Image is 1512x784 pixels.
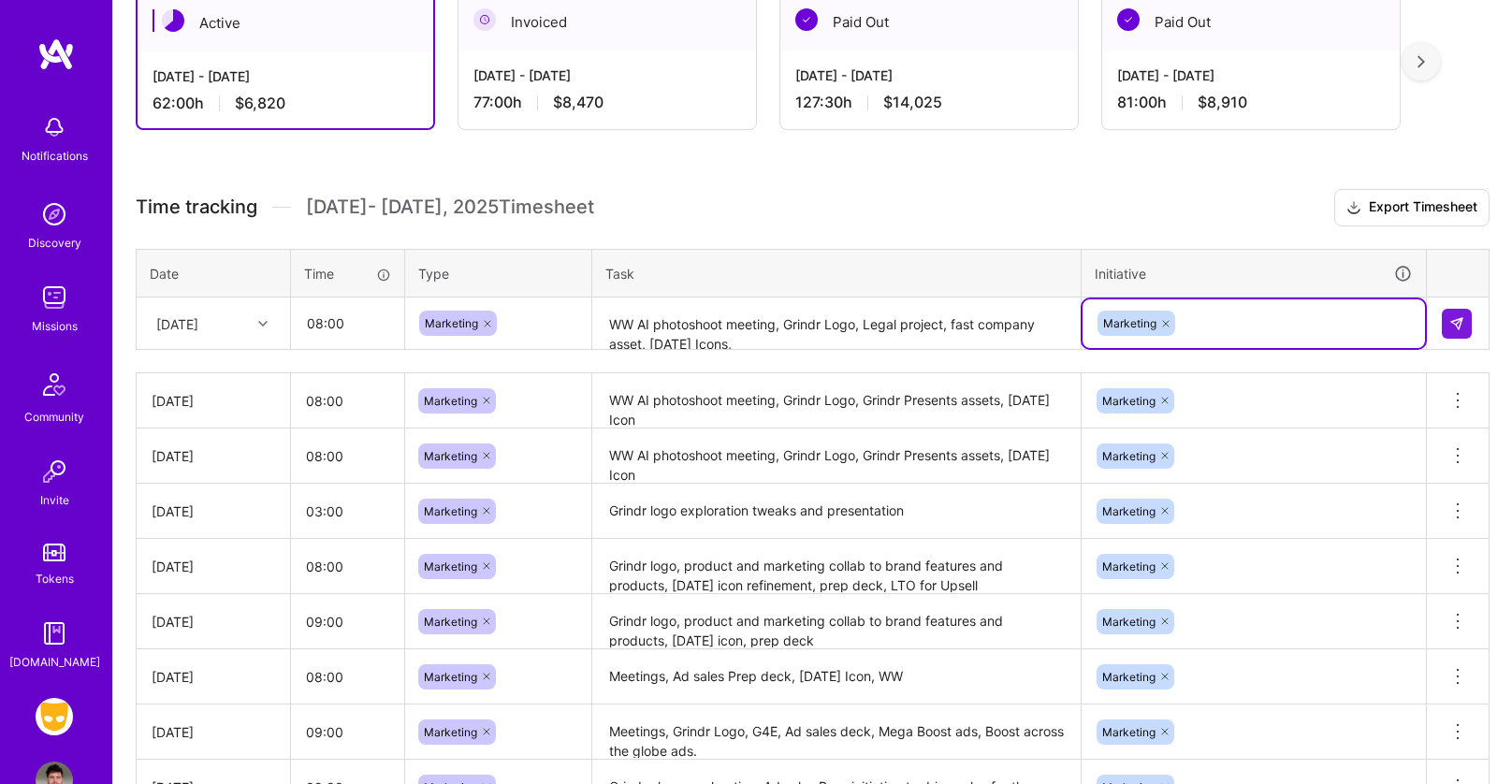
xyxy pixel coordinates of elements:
[291,707,404,757] input: HH:MM
[405,249,592,298] th: Type
[424,559,477,573] span: Marketing
[152,557,275,576] div: [DATE]
[291,486,404,536] input: HH:MM
[152,612,275,632] div: [DATE]
[1417,55,1425,68] img: right
[594,541,1079,592] textarea: Grindr logo, product and marketing collab to brand features and products, [DATE] icon refinement,...
[152,391,275,411] div: [DATE]
[36,615,73,652] img: guide book
[594,596,1079,647] textarea: Grindr logo, product and marketing collab to brand features and products, [DATE] icon, prep deck
[304,264,391,283] div: Time
[424,504,477,518] span: Marketing
[37,37,75,71] img: logo
[24,407,84,427] div: Community
[594,299,1079,349] textarea: WW AI photoshoot meeting, Grindr Logo, Legal project, fast company asset, [DATE] Icons,
[235,94,285,113] span: $6,820
[31,698,78,735] a: Grindr: Product & Marketing
[36,569,74,588] div: Tokens
[1095,263,1413,284] div: Initiative
[36,279,73,316] img: teamwork
[152,446,275,466] div: [DATE]
[291,376,404,426] input: HH:MM
[1334,189,1490,226] button: Export Timesheet
[32,316,78,336] div: Missions
[1117,65,1385,85] div: [DATE] - [DATE]
[553,93,603,112] span: $8,470
[291,652,404,702] input: HH:MM
[153,94,418,113] div: 62:00 h
[1102,615,1156,629] span: Marketing
[152,722,275,742] div: [DATE]
[424,670,477,684] span: Marketing
[473,93,741,112] div: 77:00 h
[1102,394,1156,408] span: Marketing
[258,319,268,328] i: icon Chevron
[36,453,73,490] img: Invite
[1198,93,1247,112] span: $8,910
[291,597,404,646] input: HH:MM
[32,362,77,407] img: Community
[594,375,1079,428] textarea: WW AI photoshoot meeting, Grindr Logo, Grindr Presents assets, [DATE] Icon
[292,298,403,348] input: HH:MM
[795,8,818,31] img: Paid Out
[162,9,184,32] img: Active
[594,651,1079,703] textarea: Meetings, Ad sales Prep deck, [DATE] Icon, WW
[36,698,73,735] img: Grindr: Product & Marketing
[40,490,69,510] div: Invite
[883,93,942,112] span: $14,025
[1102,559,1156,573] span: Marketing
[424,615,477,629] span: Marketing
[594,706,1079,758] textarea: Meetings, Grindr Logo, G4E, Ad sales deck, Mega Boost ads, Boost across the globe ads.
[473,8,496,31] img: Invoiced
[1103,316,1156,330] span: Marketing
[1102,504,1156,518] span: Marketing
[1442,309,1474,339] div: null
[424,725,477,739] span: Marketing
[306,196,594,219] span: [DATE] - [DATE] , 2025 Timesheet
[795,65,1063,85] div: [DATE] - [DATE]
[153,66,418,86] div: [DATE] - [DATE]
[9,652,100,672] div: [DOMAIN_NAME]
[1346,198,1361,218] i: icon Download
[592,249,1082,298] th: Task
[1102,725,1156,739] span: Marketing
[1102,449,1156,463] span: Marketing
[1449,316,1464,331] img: Submit
[36,109,73,146] img: bell
[156,313,198,333] div: [DATE]
[594,486,1079,537] textarea: Grindr logo exploration tweaks and presentation
[1102,670,1156,684] span: Marketing
[795,93,1063,112] div: 127:30 h
[136,196,257,219] span: Time tracking
[291,542,404,591] input: HH:MM
[425,316,478,330] span: Marketing
[291,431,404,481] input: HH:MM
[28,233,81,253] div: Discovery
[43,544,65,561] img: tokens
[1117,93,1385,112] div: 81:00 h
[36,196,73,233] img: discovery
[22,146,88,166] div: Notifications
[424,449,477,463] span: Marketing
[424,394,477,408] span: Marketing
[152,501,275,521] div: [DATE]
[152,667,275,687] div: [DATE]
[473,65,741,85] div: [DATE] - [DATE]
[594,430,1079,482] textarea: WW AI photoshoot meeting, Grindr Logo, Grindr Presents assets, [DATE] Icon
[1117,8,1140,31] img: Paid Out
[137,249,291,298] th: Date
